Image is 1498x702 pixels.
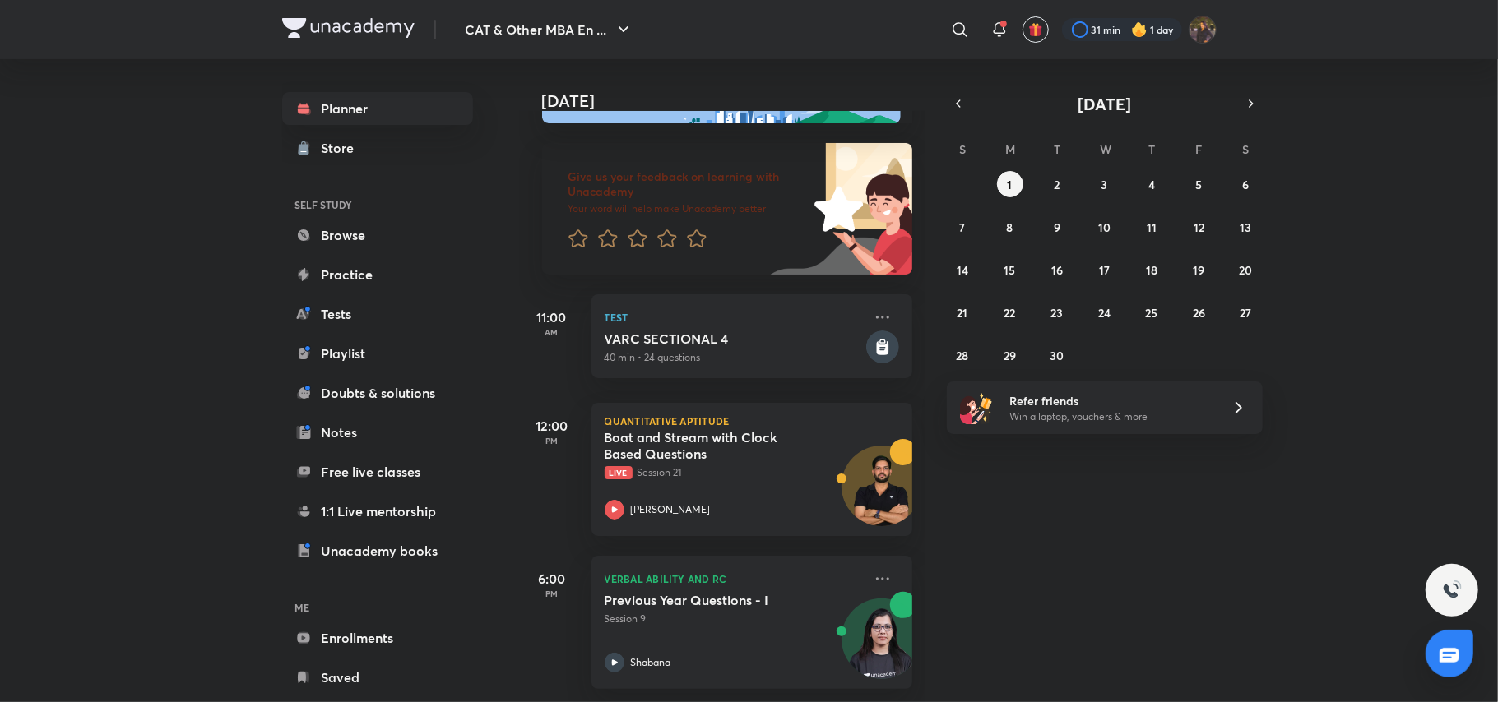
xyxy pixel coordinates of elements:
button: September 5, 2025 [1185,171,1212,197]
button: September 13, 2025 [1233,214,1259,240]
abbr: September 13, 2025 [1241,219,1252,235]
abbr: September 19, 2025 [1193,262,1204,278]
a: Enrollments [282,621,473,654]
abbr: September 23, 2025 [1051,305,1064,321]
abbr: September 11, 2025 [1147,219,1157,235]
button: September 3, 2025 [1091,171,1117,197]
abbr: September 20, 2025 [1240,262,1253,278]
img: ttu [1442,580,1462,600]
h6: Give us your feedback on learning with Unacademy [568,169,809,199]
a: Browse [282,219,473,252]
h5: 11:00 [519,307,585,327]
p: Session 9 [605,612,863,626]
button: September 16, 2025 [1044,256,1070,283]
div: Store [322,138,364,158]
img: Bhumika Varshney [1189,16,1217,44]
abbr: September 29, 2025 [1004,348,1016,363]
a: Practice [282,258,473,291]
button: September 29, 2025 [997,342,1023,368]
button: September 7, 2025 [949,214,976,240]
img: Avatar [842,455,921,533]
h5: 12:00 [519,416,585,436]
button: September 17, 2025 [1091,256,1117,283]
abbr: September 25, 2025 [1145,305,1157,321]
abbr: Saturday [1243,141,1250,157]
p: Session 21 [605,465,863,480]
a: Free live classes [282,455,473,488]
button: September 15, 2025 [997,256,1023,283]
button: [DATE] [970,92,1240,115]
abbr: September 3, 2025 [1101,177,1107,192]
abbr: September 9, 2025 [1054,219,1060,235]
h4: [DATE] [542,91,929,111]
p: 40 min • 24 questions [605,350,863,365]
abbr: September 1, 2025 [1008,177,1013,192]
p: Quantitative Aptitude [605,416,899,426]
abbr: September 6, 2025 [1243,177,1250,192]
h5: Boat and Stream with Clock Based Questions [605,429,809,462]
button: September 9, 2025 [1044,214,1070,240]
img: streak [1131,21,1148,38]
h6: ME [282,593,473,621]
button: avatar [1023,16,1049,43]
p: PM [519,589,585,598]
h6: SELF STUDY [282,191,473,219]
button: CAT & Other MBA En ... [456,13,643,46]
p: Shabana [631,655,671,670]
button: September 20, 2025 [1233,256,1259,283]
img: feedback_image [758,143,912,275]
button: September 22, 2025 [997,299,1023,326]
button: September 24, 2025 [1091,299,1117,326]
abbr: September 5, 2025 [1195,177,1202,192]
abbr: Monday [1006,141,1016,157]
button: September 12, 2025 [1185,214,1212,240]
abbr: Thursday [1148,141,1155,157]
abbr: September 26, 2025 [1193,305,1205,321]
button: September 10, 2025 [1091,214,1117,240]
span: [DATE] [1078,93,1131,115]
h5: 6:00 [519,569,585,589]
button: September 6, 2025 [1233,171,1259,197]
a: Tests [282,298,473,330]
p: Win a laptop, vouchers & more [1009,409,1212,424]
a: Store [282,132,473,164]
abbr: September 10, 2025 [1098,219,1111,235]
button: September 2, 2025 [1044,171,1070,197]
abbr: Tuesday [1054,141,1060,157]
p: PM [519,436,585,446]
p: Your word will help make Unacademy better [568,202,809,215]
abbr: September 7, 2025 [960,219,966,235]
abbr: September 22, 2025 [1004,305,1016,321]
button: September 11, 2025 [1139,214,1165,240]
button: September 21, 2025 [949,299,976,326]
p: [PERSON_NAME] [631,502,711,517]
a: Planner [282,92,473,125]
button: September 26, 2025 [1185,299,1212,326]
img: referral [960,391,993,424]
a: Playlist [282,337,473,370]
abbr: September 2, 2025 [1055,177,1060,192]
p: AM [519,327,585,337]
button: September 25, 2025 [1139,299,1165,326]
span: Live [605,466,633,479]
abbr: Wednesday [1100,141,1111,157]
button: September 27, 2025 [1233,299,1259,326]
abbr: September 8, 2025 [1007,219,1013,235]
a: Saved [282,661,473,694]
button: September 23, 2025 [1044,299,1070,326]
a: Doubts & solutions [282,376,473,409]
button: September 30, 2025 [1044,342,1070,368]
a: Unacademy books [282,534,473,567]
button: September 14, 2025 [949,256,976,283]
abbr: September 14, 2025 [957,262,968,278]
button: September 28, 2025 [949,342,976,368]
abbr: September 16, 2025 [1051,262,1063,278]
abbr: September 12, 2025 [1194,219,1204,235]
p: Verbal Ability and RC [605,569,863,589]
button: September 8, 2025 [997,214,1023,240]
img: Avatar [842,607,921,686]
a: 1:1 Live mentorship [282,495,473,528]
button: September 4, 2025 [1139,171,1165,197]
abbr: September 15, 2025 [1004,262,1016,278]
img: avatar [1028,22,1043,37]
